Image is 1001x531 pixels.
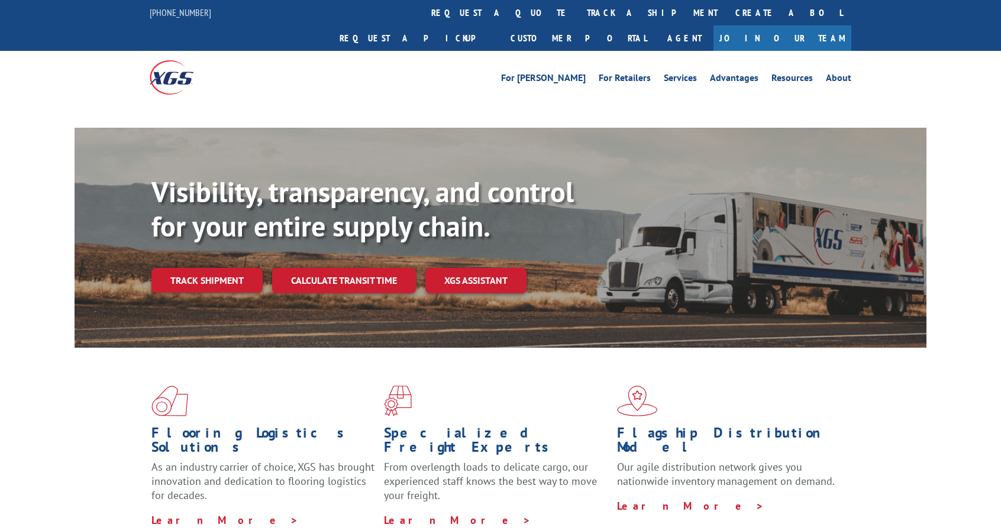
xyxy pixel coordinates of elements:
img: xgs-icon-total-supply-chain-intelligence-red [151,386,188,416]
span: Our agile distribution network gives you nationwide inventory management on demand. [617,460,835,488]
a: Calculate transit time [272,268,416,293]
a: XGS ASSISTANT [425,268,527,293]
a: Learn More > [384,513,531,527]
a: Resources [771,73,813,86]
a: [PHONE_NUMBER] [150,7,211,18]
img: xgs-icon-flagship-distribution-model-red [617,386,658,416]
p: From overlength loads to delicate cargo, our experienced staff knows the best way to move your fr... [384,460,608,513]
a: Learn More > [151,513,299,527]
a: Services [664,73,697,86]
a: Join Our Team [713,25,851,51]
b: Visibility, transparency, and control for your entire supply chain. [151,173,574,244]
img: xgs-icon-focused-on-flooring-red [384,386,412,416]
a: For [PERSON_NAME] [501,73,586,86]
span: As an industry carrier of choice, XGS has brought innovation and dedication to flooring logistics... [151,460,374,502]
a: About [826,73,851,86]
a: Advantages [710,73,758,86]
a: Request a pickup [331,25,502,51]
a: Learn More > [617,499,764,513]
h1: Flagship Distribution Model [617,426,841,460]
a: Customer Portal [502,25,656,51]
a: Track shipment [151,268,263,293]
a: For Retailers [599,73,651,86]
a: Agent [656,25,713,51]
h1: Flooring Logistics Solutions [151,426,375,460]
h1: Specialized Freight Experts [384,426,608,460]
